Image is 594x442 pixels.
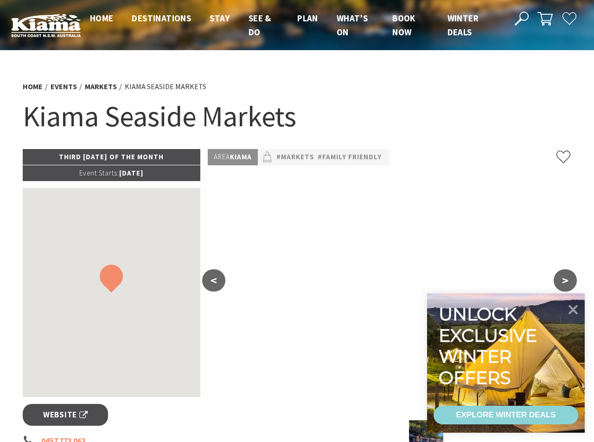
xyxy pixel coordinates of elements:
a: Markets [85,82,117,91]
span: Destinations [132,13,191,24]
button: < [202,269,225,292]
span: Winter Deals [447,13,479,38]
span: Area [214,152,230,161]
a: Website [23,404,109,426]
a: EXPLORE WINTER DEALS [434,406,578,424]
button: > [554,269,577,292]
p: [DATE] [23,165,201,181]
span: Website [43,409,88,421]
p: Kiama [208,149,258,165]
div: EXPLORE WINTER DEALS [456,406,556,424]
li: Kiama Seaside Markets [125,81,206,93]
span: Plan [297,13,318,24]
nav: Main Menu [81,11,504,39]
span: What’s On [337,13,368,38]
span: Home [90,13,114,24]
a: Home [23,82,43,91]
span: See & Do [249,13,271,38]
span: Book now [392,13,415,38]
a: Events [51,82,77,91]
span: Stay [210,13,230,24]
div: Unlock exclusive winter offers [439,304,541,388]
img: Kiama Logo [11,13,81,38]
p: Third [DATE] of the Month [23,149,201,165]
h1: Kiama Seaside Markets [23,97,572,135]
a: #Markets [276,151,314,163]
a: #Family Friendly [318,151,382,163]
span: Event Starts: [79,169,119,177]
